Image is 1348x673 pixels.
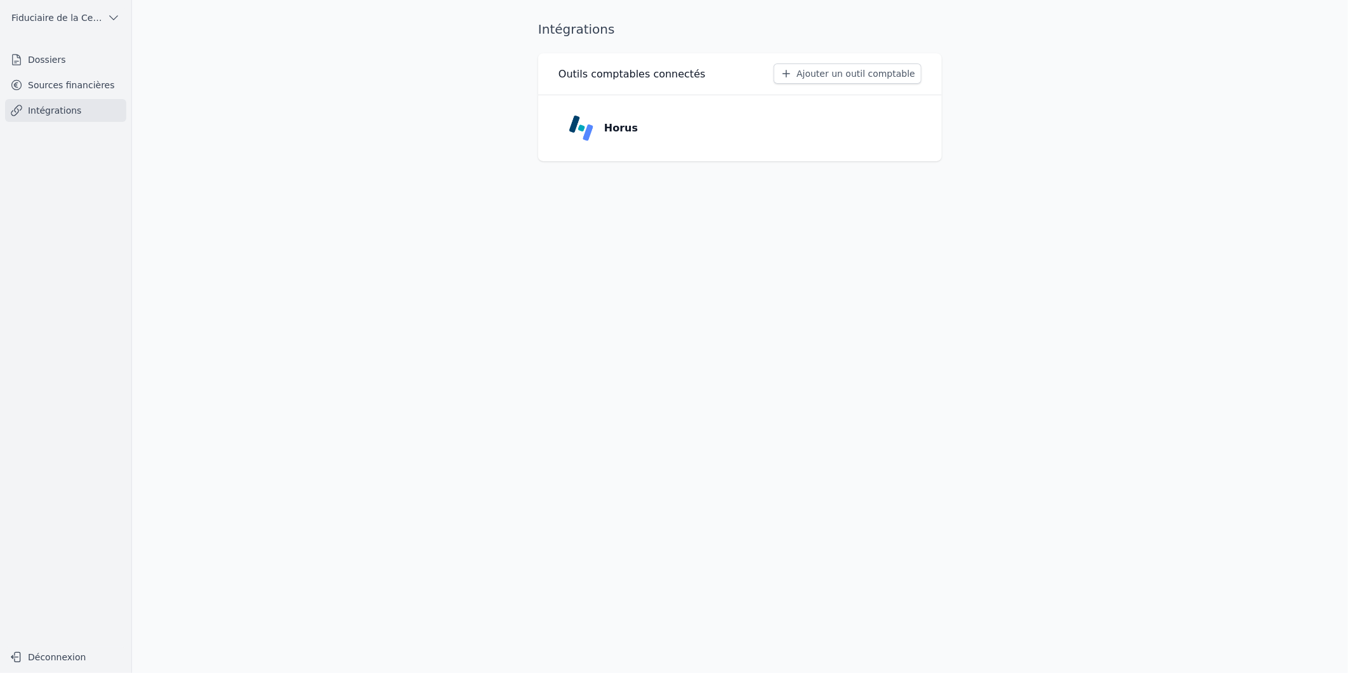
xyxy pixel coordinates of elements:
h1: Intégrations [538,20,615,38]
button: Déconnexion [5,647,126,667]
a: Dossiers [5,48,126,71]
a: Sources financières [5,74,126,97]
a: Horus [558,105,922,151]
a: Intégrations [5,99,126,122]
h3: Outils comptables connectés [558,67,706,82]
p: Horus [604,121,638,136]
button: Ajouter un outil comptable [774,63,922,84]
span: Fiduciaire de la Cense & Associés [11,11,102,24]
button: Fiduciaire de la Cense & Associés [5,8,126,28]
